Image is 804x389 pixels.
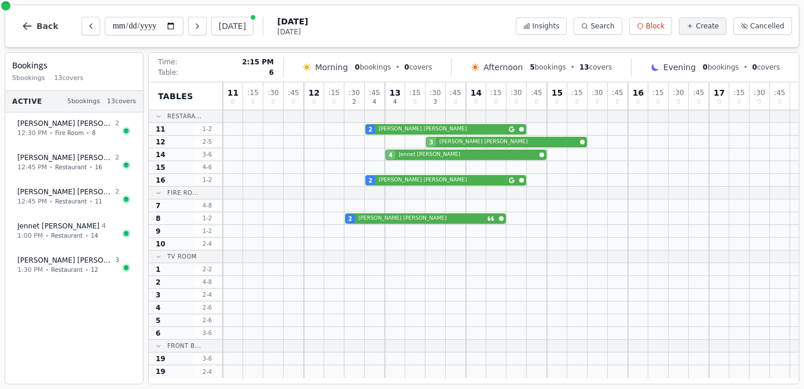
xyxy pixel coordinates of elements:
[10,215,138,247] button: Jennet [PERSON_NAME]41:00 PM•Restaurant•14
[754,89,765,96] span: : 30
[89,197,93,206] span: •
[17,256,113,265] span: [PERSON_NAME] [PERSON_NAME]
[10,112,138,144] button: [PERSON_NAME] [PERSON_NAME]212:30 PM•Fire Room•8
[717,99,721,105] span: 0
[531,89,542,96] span: : 45
[156,265,160,274] span: 1
[156,227,160,236] span: 9
[315,61,348,73] span: Morning
[288,89,299,96] span: : 45
[158,68,178,77] span: Table:
[17,129,47,139] span: 12:30 PM
[535,99,538,105] span: 0
[516,17,567,35] button: Insights
[271,99,275,105] span: 0
[355,63,359,71] span: 0
[55,197,87,206] span: Restaurant
[193,125,221,133] span: 1 - 2
[167,188,199,197] span: Fire Ro...
[115,187,119,197] span: 2
[413,99,417,105] span: 0
[530,63,566,72] span: bookings
[405,63,432,72] span: covers
[379,176,506,184] span: [PERSON_NAME] [PERSON_NAME]
[348,89,359,96] span: : 30
[167,112,202,121] span: Restara...
[269,68,274,77] span: 6
[156,278,160,287] span: 2
[752,63,757,71] span: 0
[193,354,221,363] span: 3 - 6
[82,17,100,35] button: Previous day
[156,137,166,147] span: 12
[156,150,166,159] span: 14
[474,99,478,105] span: 0
[12,12,68,40] button: Back
[555,99,559,105] span: 0
[515,99,518,105] span: 0
[429,138,434,147] span: 3
[156,290,160,300] span: 3
[193,316,221,325] span: 2 - 6
[405,63,409,71] span: 0
[369,125,373,134] span: 2
[158,57,177,67] span: Time:
[17,221,100,231] span: Jennet [PERSON_NAME]
[752,63,780,72] span: covers
[86,129,90,137] span: •
[156,316,160,325] span: 5
[703,63,739,72] span: bookings
[636,99,640,105] span: 0
[369,89,380,96] span: : 45
[530,63,534,71] span: 5
[592,89,603,96] span: : 30
[511,89,522,96] span: : 30
[393,99,397,105] span: 4
[49,197,53,206] span: •
[267,89,278,96] span: : 30
[575,99,579,105] span: 0
[450,89,461,96] span: : 45
[483,61,523,73] span: Afternoon
[17,197,47,207] span: 12:45 PM
[156,303,160,312] span: 4
[673,89,684,96] span: : 30
[596,99,599,105] span: 0
[12,60,136,71] h3: Bookings
[679,17,726,35] button: Create
[193,239,221,248] span: 2 - 4
[17,231,43,241] span: 1:00 PM
[656,99,660,105] span: 0
[737,99,741,105] span: 0
[92,129,96,137] span: 8
[590,21,614,31] span: Search
[85,231,89,240] span: •
[616,99,619,105] span: 0
[471,89,482,97] span: 14
[54,74,83,83] span: 13 covers
[369,176,373,185] span: 2
[696,21,719,31] span: Create
[758,99,761,105] span: 0
[487,215,494,222] svg: Customer message
[55,129,84,137] span: Fire Room
[231,99,234,105] span: 0
[358,215,485,223] span: [PERSON_NAME] [PERSON_NAME]
[193,290,221,299] span: 2 - 4
[552,89,563,97] span: 15
[102,221,106,231] span: 4
[439,138,578,146] span: [PERSON_NAME] [PERSON_NAME]
[373,99,376,105] span: 4
[277,16,308,27] span: [DATE]
[509,126,515,132] svg: Google booking
[115,153,119,163] span: 2
[55,163,87,172] span: Restaurant
[193,329,221,337] span: 3 - 6
[10,181,138,213] button: [PERSON_NAME] [PERSON_NAME]212:45 PM•Restaurant•11
[115,256,119,266] span: 3
[348,215,353,223] span: 2
[579,63,612,72] span: covers
[10,249,138,281] button: [PERSON_NAME] [PERSON_NAME]31:30 PM•Restaurant•12
[434,99,437,105] span: 3
[156,329,160,338] span: 6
